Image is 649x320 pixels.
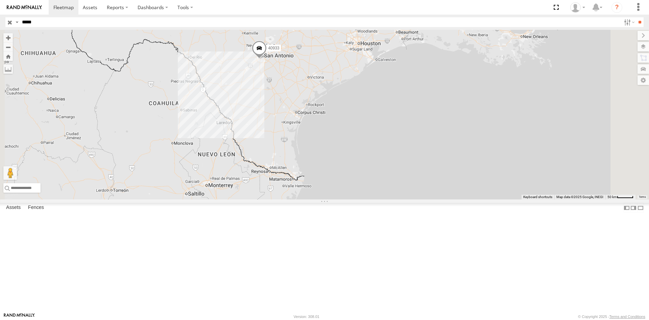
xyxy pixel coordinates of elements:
div: © Copyright 2025 - [578,315,645,319]
label: Hide Summary Table [637,203,644,213]
span: 50 km [607,195,617,199]
button: Map Scale: 50 km per 45 pixels [605,195,635,199]
label: Measure [3,64,13,74]
label: Fences [25,203,47,213]
label: Search Query [14,17,20,27]
div: Ryan Roxas [568,2,587,13]
label: Assets [3,203,24,213]
button: Zoom in [3,33,13,42]
label: Dock Summary Table to the Left [623,203,630,213]
span: Map data ©2025 Google, INEGI [556,195,603,199]
label: Search Filter Options [621,17,636,27]
a: Terms (opens in new tab) [639,196,646,198]
label: Dock Summary Table to the Right [630,203,637,213]
div: Version: 308.01 [294,315,319,319]
a: Terms and Conditions [609,315,645,319]
img: rand-logo.svg [7,5,42,10]
a: Visit our Website [4,313,35,320]
span: 40933 [268,46,279,50]
label: Map Settings [638,76,649,85]
button: Zoom out [3,42,13,52]
button: Keyboard shortcuts [523,195,552,199]
button: Drag Pegman onto the map to open Street View [3,166,17,180]
button: Zoom Home [3,52,13,61]
i: ? [611,2,622,13]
